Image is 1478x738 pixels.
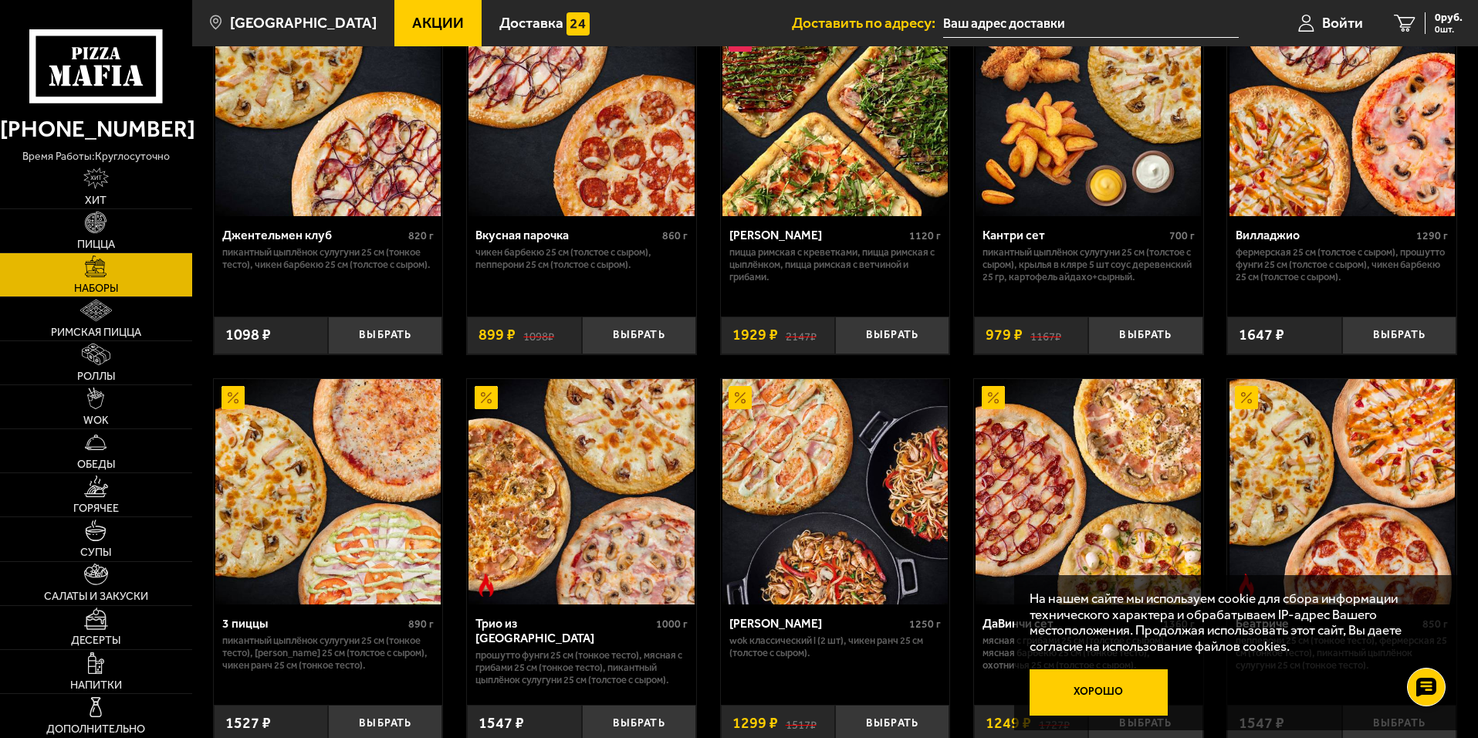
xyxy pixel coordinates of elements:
p: Пицца Римская с креветками, Пицца Римская с цыплёнком, Пицца Римская с ветчиной и грибами. [729,246,942,283]
a: АкционныйОстрое блюдоТрио из Рио [467,379,696,604]
span: Доставить по адресу: [792,15,943,30]
img: Акционный [729,386,752,409]
span: 1249 ₽ [986,716,1031,731]
p: Чикен Барбекю 25 см (толстое с сыром), Пепперони 25 см (толстое с сыром). [475,246,688,271]
span: 1299 ₽ [732,716,778,731]
span: 1547 ₽ [1239,716,1284,731]
s: 1517 ₽ [786,716,817,731]
button: Выбрать [582,317,696,354]
button: Хорошо [1030,669,1169,716]
p: Пикантный цыплёнок сулугуни 25 см (тонкое тесто), [PERSON_NAME] 25 см (толстое с сыром), Чикен Ра... [222,635,435,672]
span: 899 ₽ [479,327,516,343]
span: Десерты [71,635,120,646]
img: Трио из Рио [468,379,694,604]
span: 1647 ₽ [1239,327,1284,343]
input: Ваш адрес доставки [943,9,1239,38]
span: 1120 г [909,229,941,242]
img: Акционный [222,386,245,409]
img: 3 пиццы [215,379,441,604]
span: 890 г [408,618,434,631]
img: Акционный [982,386,1005,409]
a: Акционный3 пиццы [214,379,443,604]
span: 0 шт. [1435,25,1463,34]
p: Пикантный цыплёнок сулугуни 25 см (тонкое тесто), Чикен Барбекю 25 см (толстое с сыром). [222,246,435,271]
span: 1290 г [1416,229,1448,242]
span: Дополнительно [46,724,145,735]
span: Акции [412,15,464,30]
div: Вкусная парочка [475,228,658,242]
p: Мясная с грибами 25 см (толстое с сыром), Мясная Барбекю 25 см (тонкое тесто), Охотничья 25 см (т... [983,635,1195,672]
span: 1547 ₽ [479,716,524,731]
span: Супы [80,547,111,558]
button: Выбрать [1342,317,1456,354]
img: Острое блюдо [475,574,498,597]
img: ДаВинчи сет [976,379,1201,604]
span: 1250 г [909,618,941,631]
img: Акционный [1235,386,1258,409]
button: Выбрать [835,317,949,354]
p: Фермерская 25 см (толстое с сыром), Прошутто Фунги 25 см (толстое с сыром), Чикен Барбекю 25 см (... [1236,246,1448,283]
span: Обеды [77,459,115,470]
span: 1098 ₽ [225,327,271,343]
span: 1929 ₽ [732,327,778,343]
span: [GEOGRAPHIC_DATA] [230,15,377,30]
span: 0 руб. [1435,12,1463,23]
a: АкционныйВилла Капри [721,379,950,604]
span: 820 г [408,229,434,242]
span: Наборы [74,283,118,294]
p: Прошутто Фунги 25 см (тонкое тесто), Мясная с грибами 25 см (тонкое тесто), Пикантный цыплёнок су... [475,649,688,686]
span: 979 ₽ [986,327,1023,343]
div: Джентельмен клуб [222,228,405,242]
img: 15daf4d41897b9f0e9f617042186c801.svg [567,12,590,36]
div: Кантри сет [983,228,1165,242]
img: Вилла Капри [722,379,948,604]
div: Трио из [GEOGRAPHIC_DATA] [475,616,652,645]
img: Акционный [475,386,498,409]
span: Пицца [77,239,115,250]
s: 1098 ₽ [523,327,554,343]
div: ДаВинчи сет [983,616,1159,631]
span: Войти [1322,15,1363,30]
span: Салаты и закуски [44,591,148,602]
button: Выбрать [328,317,442,354]
p: Пикантный цыплёнок сулугуни 25 см (толстое с сыром), крылья в кляре 5 шт соус деревенский 25 гр, ... [983,246,1195,283]
span: 1000 г [656,618,688,631]
img: Острое блюдо [1235,574,1258,597]
span: Роллы [77,371,115,382]
span: 1527 ₽ [225,716,271,731]
span: 700 г [1169,229,1195,242]
s: 1167 ₽ [1030,327,1061,343]
div: Вилладжио [1236,228,1412,242]
div: [PERSON_NAME] [729,616,906,631]
button: Выбрать [1088,317,1202,354]
span: WOK [83,415,109,426]
p: На нашем сайте мы используем cookie для сбора информации технического характера и обрабатываем IP... [1030,591,1433,655]
span: Напитки [70,680,122,691]
img: Беатриче [1229,379,1455,604]
span: 860 г [662,229,688,242]
span: Горячее [73,503,119,514]
div: [PERSON_NAME] [729,228,906,242]
s: 2147 ₽ [786,327,817,343]
a: АкционныйДаВинчи сет [974,379,1203,604]
span: Доставка [499,15,563,30]
s: 1727 ₽ [1039,716,1070,731]
div: 3 пиццы [222,616,405,631]
span: Римская пицца [51,327,141,338]
p: Wok классический L (2 шт), Чикен Ранч 25 см (толстое с сыром). [729,635,942,659]
span: Хит [85,195,107,206]
a: АкционныйОстрое блюдоБеатриче [1227,379,1456,604]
